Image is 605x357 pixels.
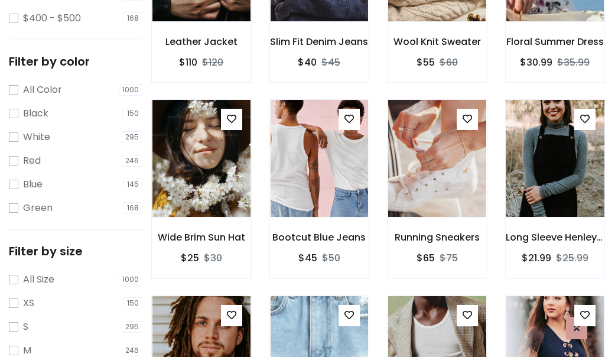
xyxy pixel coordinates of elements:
del: $30 [204,251,222,265]
h6: $25 [181,252,199,264]
label: White [23,130,50,144]
span: 1000 [119,84,142,96]
span: 168 [123,202,142,214]
h6: Running Sneakers [388,232,487,243]
h5: Filter by color [9,54,142,69]
span: 145 [123,178,142,190]
h6: $30.99 [520,57,552,68]
del: $45 [321,56,340,69]
del: $75 [440,251,458,265]
label: All Size [23,272,54,287]
del: $60 [440,56,458,69]
h6: Floral Summer Dress [506,36,605,47]
h6: Wide Brim Sun Hat [152,232,251,243]
label: XS [23,296,34,310]
span: 295 [122,321,142,333]
h6: Slim Fit Denim Jeans [270,36,369,47]
label: Blue [23,177,43,192]
span: 150 [123,108,142,119]
span: 295 [122,131,142,143]
h6: Leather Jacket [152,36,251,47]
label: Black [23,106,48,121]
span: 246 [122,155,142,167]
del: $50 [322,251,340,265]
del: $25.99 [556,251,588,265]
h6: $21.99 [522,252,551,264]
label: Red [23,154,41,168]
span: 1000 [119,274,142,285]
span: 150 [123,297,142,309]
label: All Color [23,83,62,97]
h5: Filter by size [9,244,142,258]
h6: $55 [417,57,435,68]
del: $35.99 [557,56,590,69]
h6: $65 [417,252,435,264]
span: 168 [123,12,142,24]
h6: Long Sleeve Henley T-Shirt [506,232,605,243]
h6: $45 [298,252,317,264]
del: $120 [202,56,223,69]
span: 246 [122,345,142,356]
h6: $110 [179,57,197,68]
label: Green [23,201,53,215]
h6: Bootcut Blue Jeans [270,232,369,243]
h6: Wool Knit Sweater [388,36,487,47]
label: $400 - $500 [23,11,81,25]
label: S [23,320,28,334]
h6: $40 [298,57,317,68]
